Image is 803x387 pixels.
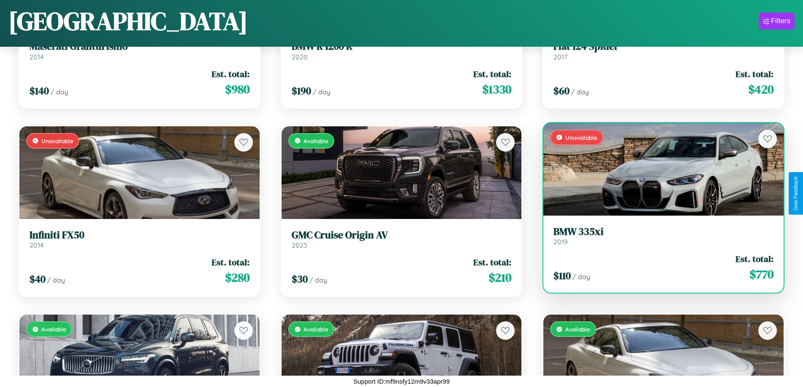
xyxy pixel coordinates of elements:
h3: BMW R 1200 R [292,40,512,53]
div: Give Feedback [793,176,799,211]
span: $ 980 [225,81,250,98]
h3: Infiniti FX50 [30,229,250,241]
span: / day [572,272,590,281]
span: Est. total: [473,68,511,80]
span: / day [51,88,68,96]
span: 2014 [30,53,44,61]
span: Available [41,326,66,333]
h3: BMW 335xi [553,226,773,238]
span: Est. total: [736,68,773,80]
span: 2020 [292,53,308,61]
span: 2023 [292,241,307,249]
span: Available [303,326,328,333]
div: Filters [771,17,790,25]
a: Infiniti FX502014 [30,229,250,250]
span: Available [565,326,590,333]
span: $ 60 [553,84,569,98]
span: $ 770 [749,266,773,283]
a: BMW R 1200 R2020 [292,40,512,61]
span: / day [571,88,589,96]
button: Filters [759,13,795,29]
span: $ 210 [489,269,511,286]
span: $ 140 [30,84,49,98]
p: Support ID: mf9nsfy12m9v33apr99 [353,376,449,387]
span: $ 190 [292,84,311,98]
span: $ 110 [553,269,571,283]
span: / day [313,88,330,96]
span: 2014 [30,241,44,249]
span: Unavailable [41,137,73,144]
span: $ 280 [225,269,250,286]
a: Maserati Granturismo2014 [30,40,250,61]
h3: GMC Cruise Origin AV [292,229,512,241]
span: Unavailable [565,134,597,141]
span: Available [303,137,328,144]
h1: [GEOGRAPHIC_DATA] [8,4,248,38]
span: 2019 [553,238,568,246]
span: Est. total: [212,68,250,80]
h3: Maserati Granturismo [30,40,250,53]
span: / day [47,276,65,284]
span: $ 40 [30,272,46,286]
span: / day [309,276,327,284]
span: Est. total: [736,253,773,265]
span: 2017 [553,53,567,61]
a: Fiat 124 Spider2017 [553,40,773,61]
a: BMW 335xi2019 [553,226,773,246]
span: $ 1330 [482,81,511,98]
span: $ 420 [748,81,773,98]
span: Est. total: [212,256,250,268]
span: Est. total: [473,256,511,268]
span: $ 30 [292,272,308,286]
h3: Fiat 124 Spider [553,40,773,53]
a: GMC Cruise Origin AV2023 [292,229,512,250]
